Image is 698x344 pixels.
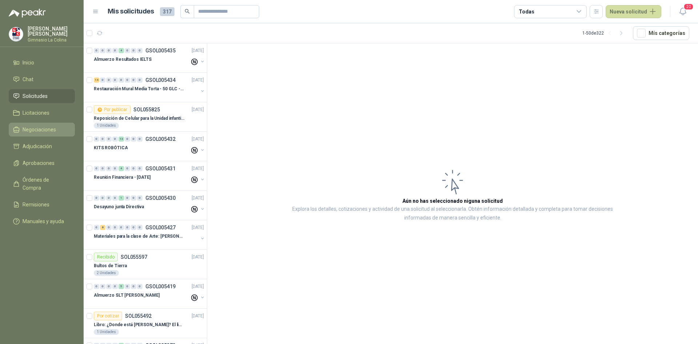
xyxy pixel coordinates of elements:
a: Aprobaciones [9,156,75,170]
div: 14 [94,78,99,83]
span: Órdenes de Compra [23,176,68,192]
div: 0 [94,48,99,53]
div: 0 [100,195,105,201]
p: [DATE] [192,224,204,231]
p: [DATE] [192,254,204,261]
p: Desayuno junta Directiva [94,203,144,210]
a: Negociaciones [9,123,75,137]
div: 0 [125,195,130,201]
p: [DATE] [192,195,204,202]
a: Por publicarSOL055825[DATE] Reposición de Celular para la Unidad infantil (con forro, y vidrio pr... [84,102,207,132]
p: GSOL005419 [145,284,176,289]
div: 1 - 50 de 322 [582,27,627,39]
span: Inicio [23,59,34,67]
img: Company Logo [9,27,23,41]
a: 0 0 0 0 5 0 0 0 GSOL005419[DATE] Almuerzo SLT [PERSON_NAME] [94,282,205,305]
p: [DATE] [192,136,204,143]
a: 0 0 0 0 1 0 0 0 GSOL005430[DATE] Desayuno junta Directiva [94,194,205,217]
div: 0 [106,137,112,142]
p: Almuerzo Resultados IELTS [94,56,152,63]
div: 0 [106,195,112,201]
span: search [185,9,190,14]
div: 5 [119,284,124,289]
div: 0 [100,48,105,53]
a: Adjudicación [9,139,75,153]
p: [DATE] [192,313,204,320]
div: 0 [137,195,143,201]
p: GSOL005435 [145,48,176,53]
p: GSOL005432 [145,137,176,142]
span: 317 [160,7,174,16]
p: Materiales para la clase de Arte: [PERSON_NAME] [94,233,184,240]
a: Órdenes de Compra [9,173,75,195]
div: 0 [125,166,130,171]
div: 0 [100,137,105,142]
p: [DATE] [192,106,204,113]
div: 0 [112,166,118,171]
div: 0 [94,195,99,201]
button: Nueva solicitud [606,5,661,18]
p: Bultos de Tierra [94,262,127,269]
p: SOL055597 [121,254,147,260]
div: 0 [106,166,112,171]
p: GSOL005431 [145,166,176,171]
a: Manuales y ayuda [9,214,75,228]
div: 0 [137,166,143,171]
span: Licitaciones [23,109,49,117]
div: 0 [125,78,130,83]
button: 20 [676,5,689,18]
a: Licitaciones [9,106,75,120]
p: Reunión Financiera - [DATE] [94,174,151,181]
div: 4 [119,48,124,53]
div: 0 [100,166,105,171]
p: Almuerzo SLT [PERSON_NAME] [94,292,160,299]
div: 0 [100,284,105,289]
span: 20 [683,3,694,10]
div: 0 [131,137,136,142]
div: 0 [137,284,143,289]
div: 1 Unidades [94,123,119,128]
p: [DATE] [192,165,204,172]
p: Gimnasio La Colina [28,38,75,42]
p: SOL055825 [133,107,160,112]
div: 0 [131,166,136,171]
div: 0 [131,195,136,201]
div: Por cotizar [94,312,122,320]
div: 0 [119,78,124,83]
span: Aprobaciones [23,159,55,167]
div: 0 [94,137,99,142]
div: 0 [137,137,143,142]
a: 0 0 0 0 13 0 0 0 GSOL005432[DATE] KITS ROBÓTICA [94,135,205,158]
div: Recibido [94,253,118,261]
div: 0 [106,48,112,53]
div: 0 [106,225,112,230]
a: Inicio [9,56,75,70]
p: GSOL005430 [145,195,176,201]
div: 0 [131,284,136,289]
a: Remisiones [9,198,75,211]
p: KITS ROBÓTICA [94,145,128,151]
p: [DATE] [192,283,204,290]
div: 0 [112,195,118,201]
div: 0 [112,225,118,230]
div: 0 [100,78,105,83]
div: 13 [119,137,124,142]
div: 0 [106,284,112,289]
div: 0 [137,78,143,83]
h1: Mis solicitudes [108,6,154,17]
div: 1 [119,195,124,201]
p: SOL055492 [125,313,152,319]
div: 0 [125,284,130,289]
div: 0 [137,48,143,53]
div: 4 [119,166,124,171]
p: Explora los detalles, cotizaciones y actividad de una solicitud al seleccionarla. Obtén informaci... [280,205,625,222]
div: 0 [112,48,118,53]
p: Restauración Mural Media Torta - 50 GLC - URGENTE [94,86,184,92]
div: 0 [131,225,136,230]
div: 8 [100,225,105,230]
div: 2 Unidades [94,270,119,276]
div: Por publicar [94,105,131,114]
div: 1 Unidades [94,329,119,335]
div: 0 [94,284,99,289]
p: Libro: ¿Donde está [PERSON_NAME]? El libro mágico. Autor: [PERSON_NAME] [94,321,184,328]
